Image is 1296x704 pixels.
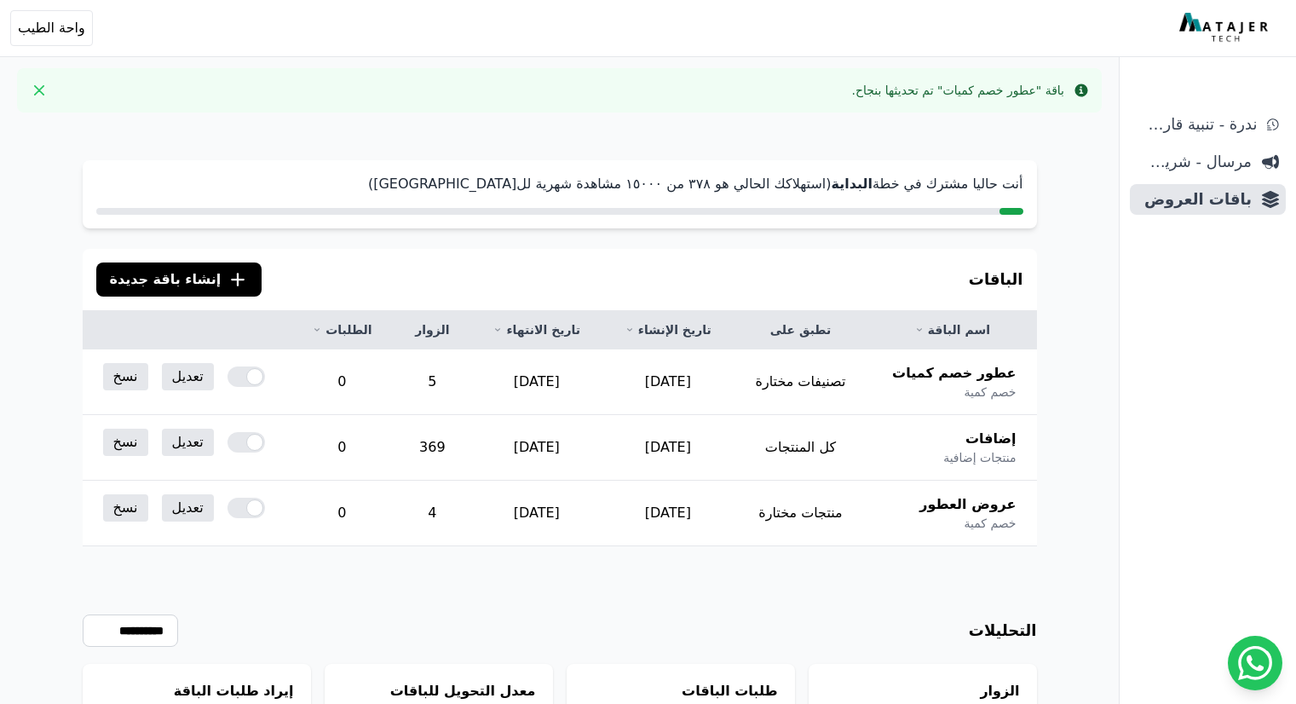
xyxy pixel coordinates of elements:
[969,619,1037,643] h3: التحليلات
[471,481,602,546] td: [DATE]
[964,384,1016,401] span: خصم كمية
[96,174,1023,194] p: أنت حاليا مشترك في خطة (استهلاكك الحالي هو ۳٧٨ من ١٥۰۰۰ مشاهدة شهرية لل[GEOGRAPHIC_DATA])
[734,481,868,546] td: منتجات مختارة
[734,415,868,481] td: كل المنتجات
[162,494,214,522] a: تعديل
[602,349,734,415] td: [DATE]
[943,449,1016,466] span: منتجات إضافية
[919,494,1016,515] span: عروض العطور
[492,321,582,338] a: تاريخ الانتهاء
[734,349,868,415] td: تصنيفات مختارة
[10,10,93,46] button: واحة الطيب
[584,681,778,701] h4: طلبات الباقات
[623,321,713,338] a: تاريخ الإنشاء
[291,481,394,546] td: 0
[888,321,1016,338] a: اسم الباقة
[18,18,85,38] span: واحة الطيب
[965,429,1017,449] span: إضافات
[1137,150,1252,174] span: مرسال - شريط دعاية
[103,429,148,456] a: نسخ
[110,269,222,290] span: إنشاء باقة جديدة
[851,82,1064,99] div: باقة "عطور خصم كميات" تم تحديثها بنجاح.
[892,363,1016,384] span: عطور خصم كميات
[96,263,262,297] button: إنشاء باقة جديدة
[734,311,868,349] th: تطبق على
[162,429,214,456] a: تعديل
[100,681,294,701] h4: إيراد طلبات الباقة
[1137,188,1252,211] span: باقات العروض
[969,268,1023,291] h3: الباقات
[602,481,734,546] td: [DATE]
[394,415,471,481] td: 369
[602,415,734,481] td: [DATE]
[1137,113,1257,136] span: ندرة - تنبية قارب علي النفاذ
[103,494,148,522] a: نسخ
[471,415,602,481] td: [DATE]
[826,681,1020,701] h4: الزوار
[342,681,536,701] h4: معدل التحويل للباقات
[394,349,471,415] td: 5
[471,349,602,415] td: [DATE]
[311,321,373,338] a: الطلبات
[1179,13,1272,43] img: MatajerTech Logo
[291,349,394,415] td: 0
[26,77,53,104] button: Close
[394,481,471,546] td: 4
[394,311,471,349] th: الزوار
[291,415,394,481] td: 0
[162,363,214,390] a: تعديل
[964,515,1016,532] span: خصم كمية
[831,176,872,192] strong: البداية
[103,363,148,390] a: نسخ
